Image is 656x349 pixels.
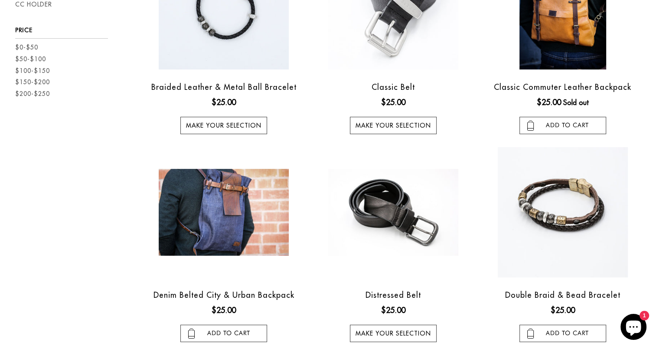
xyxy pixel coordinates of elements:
[151,82,296,92] a: Braided Leather & Metal Ball Bracelet
[15,89,50,99] a: $200-$250
[141,169,307,256] a: stylish urban backpack
[310,169,476,256] a: otero menswear distressed leather belt
[551,304,575,316] ins: $25.00
[519,325,606,342] input: add to cart
[15,78,50,87] a: $150-$200
[480,147,645,277] a: double braided leather bead bracelet
[505,290,620,300] a: Double Braid & Bead Bracelet
[381,96,405,108] ins: $25.00
[366,290,421,300] a: Distressed Belt
[563,98,589,107] span: Sold out
[15,43,38,52] a: $0-$50
[494,82,631,92] a: Classic Commuter Leather Backpack
[15,66,50,76] a: $100-$150
[15,55,46,64] a: $50-$100
[350,325,437,342] a: Make your selection
[618,314,649,342] inbox-online-store-chat: Shopify online store chat
[537,96,561,108] ins: $25.00
[372,82,415,92] a: Classic Belt
[381,304,405,316] ins: $25.00
[180,325,267,342] input: add to cart
[519,117,606,134] input: add to cart
[153,290,294,300] a: Denim Belted City & Urban Backpack
[212,96,236,108] ins: $25.00
[212,304,236,316] ins: $25.00
[180,117,267,134] a: Make your selection
[350,117,437,134] a: Make your selection
[498,147,628,277] img: double braided leather bead bracelet
[15,26,108,39] h3: Price
[328,169,458,256] img: otero menswear distressed leather belt
[159,169,289,256] img: stylish urban backpack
